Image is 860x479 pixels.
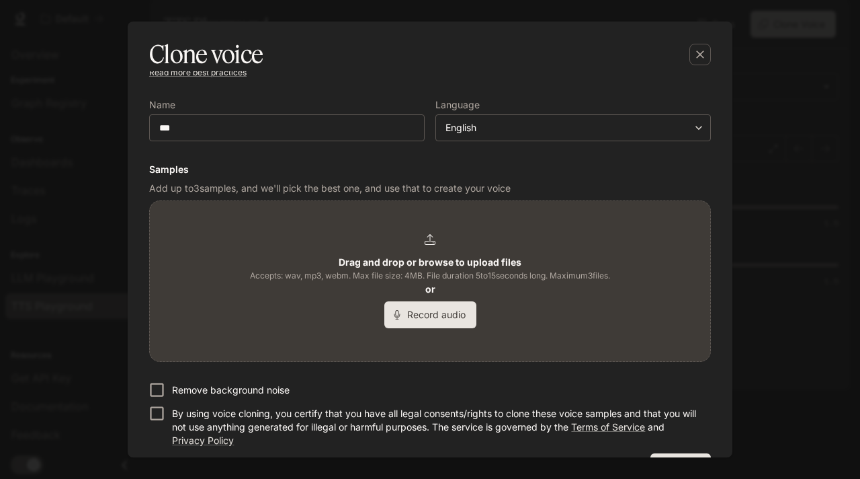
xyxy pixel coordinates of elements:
div: English [436,121,710,135]
div: English [445,121,689,135]
b: Drag and drop or browse to upload files [339,256,521,268]
h6: Samples [149,163,711,176]
p: Remove background noise [172,383,290,397]
p: Language [435,100,480,110]
h5: Clone voice [149,38,263,71]
span: Accepts: wav, mp3, webm. Max file size: 4MB. File duration 5 to 15 seconds long. Maximum 3 files. [250,269,610,283]
p: Name [149,100,175,110]
a: Terms of Service [571,421,645,433]
p: By using voice cloning, you certify that you have all legal consents/rights to clone these voice ... [172,407,700,447]
b: or [425,283,435,295]
p: Add up to 3 samples, and we'll pick the best one, and use that to create your voice [149,182,711,195]
button: Record audio [384,301,476,328]
a: Read more best practices [149,67,247,77]
a: Privacy Policy [172,435,234,446]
